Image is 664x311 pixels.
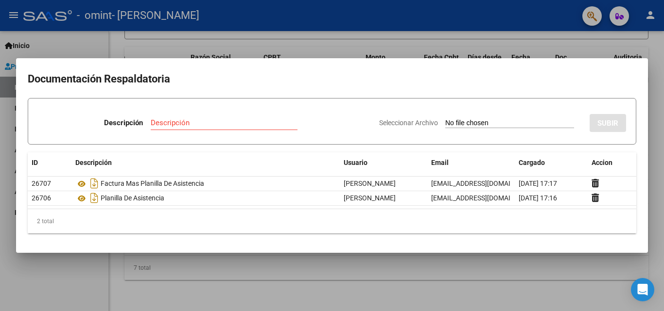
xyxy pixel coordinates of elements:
span: ID [32,159,38,166]
span: [PERSON_NAME] [344,180,396,187]
div: Open Intercom Messenger [631,278,654,301]
datatable-header-cell: Email [427,152,515,173]
span: [EMAIL_ADDRESS][DOMAIN_NAME] [431,180,539,187]
span: [DATE] 17:17 [519,180,557,187]
datatable-header-cell: Cargado [515,152,588,173]
span: Email [431,159,449,166]
div: Planilla De Asistencia [75,190,336,206]
button: SUBIR [590,114,626,132]
div: 2 total [28,209,636,233]
p: Descripción [104,117,143,129]
span: 26707 [32,180,51,187]
i: Descargar documento [88,190,101,206]
datatable-header-cell: ID [28,152,71,173]
span: [DATE] 17:16 [519,194,557,202]
datatable-header-cell: Accion [588,152,636,173]
span: Descripción [75,159,112,166]
span: SUBIR [597,119,618,128]
span: [PERSON_NAME] [344,194,396,202]
span: Seleccionar Archivo [379,119,438,127]
h2: Documentación Respaldatoria [28,70,636,88]
div: Factura Mas Planilla De Asistencia [75,176,336,191]
span: Cargado [519,159,545,166]
i: Descargar documento [88,176,101,191]
datatable-header-cell: Descripción [71,152,340,173]
span: Usuario [344,159,367,166]
span: [EMAIL_ADDRESS][DOMAIN_NAME] [431,194,539,202]
datatable-header-cell: Usuario [340,152,427,173]
span: 26706 [32,194,51,202]
span: Accion [592,159,612,166]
